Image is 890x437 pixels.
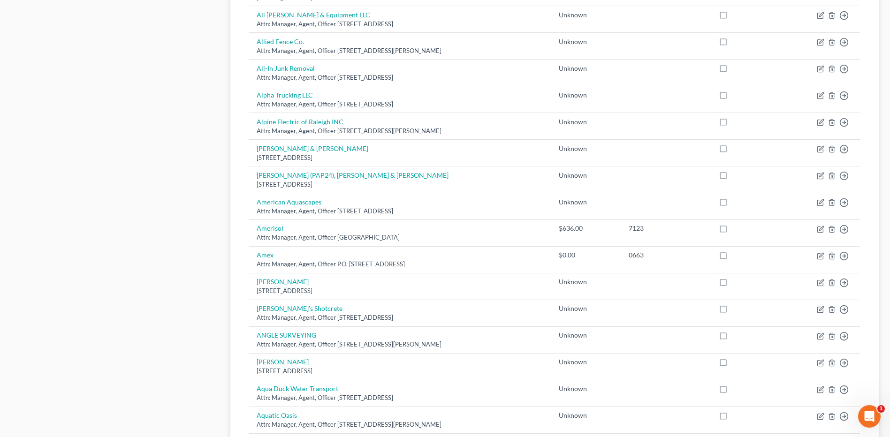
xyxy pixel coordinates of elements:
a: [PERSON_NAME] [257,358,309,366]
a: [PERSON_NAME] & [PERSON_NAME] [257,144,368,152]
a: Alpine Electric of Raleigh INC [257,118,343,126]
div: Unknown [559,411,614,420]
div: Attn: Manager, Agent, Officer [STREET_ADDRESS] [257,20,544,29]
div: Unknown [559,10,614,20]
div: Attn: Manager, Agent, Officer [STREET_ADDRESS] [257,207,544,216]
a: ANGLE SURVEYING [257,331,316,339]
div: Attn: Manager, Agent, Officer [STREET_ADDRESS][PERSON_NAME] [257,127,544,136]
div: Unknown [559,171,614,180]
div: Unknown [559,357,614,367]
div: 0663 [629,250,704,260]
div: Attn: Manager, Agent, Officer [STREET_ADDRESS] [257,313,544,322]
div: $636.00 [559,224,614,233]
div: Unknown [559,197,614,207]
a: All [PERSON_NAME] & Equipment LLC [257,11,370,19]
div: Unknown [559,144,614,153]
a: [PERSON_NAME] [257,278,309,286]
div: Attn: Manager, Agent, Officer [STREET_ADDRESS][PERSON_NAME] [257,46,544,55]
a: Allied Fence Co. [257,38,304,45]
div: $0.00 [559,250,614,260]
div: [STREET_ADDRESS] [257,286,544,295]
div: Unknown [559,277,614,286]
div: Attn: Manager, Agent, Officer [STREET_ADDRESS][PERSON_NAME] [257,420,544,429]
a: All-In Junk Removal [257,64,315,72]
div: Unknown [559,117,614,127]
div: Attn: Manager, Agent, Officer [STREET_ADDRESS] [257,393,544,402]
a: Amex [257,251,274,259]
div: Attn: Manager, Agent, Officer [STREET_ADDRESS] [257,73,544,82]
div: [STREET_ADDRESS] [257,180,544,189]
a: [PERSON_NAME]'s Shotcrete [257,304,342,312]
div: [STREET_ADDRESS] [257,367,544,376]
span: 1 [877,405,885,413]
a: Alpha Trucking LLC [257,91,313,99]
div: Unknown [559,37,614,46]
a: [PERSON_NAME] (PAP24), [PERSON_NAME] & [PERSON_NAME] [257,171,449,179]
div: Attn: Manager, Agent, Officer [GEOGRAPHIC_DATA] [257,233,544,242]
div: Unknown [559,90,614,100]
a: American Aquascapes [257,198,321,206]
div: Unknown [559,384,614,393]
div: Unknown [559,64,614,73]
div: 7123 [629,224,704,233]
div: Unknown [559,331,614,340]
div: [STREET_ADDRESS] [257,153,544,162]
a: Amerisol [257,224,283,232]
div: Unknown [559,304,614,313]
div: Attn: Manager, Agent, Officer [STREET_ADDRESS][PERSON_NAME] [257,340,544,349]
iframe: Intercom live chat [858,405,881,428]
a: Aqua Duck Water Transport [257,384,338,392]
div: Attn: Manager, Agent, Officer [STREET_ADDRESS] [257,100,544,109]
div: Attn: Manager, Agent, Officer P.O. [STREET_ADDRESS] [257,260,544,269]
a: Aquatic Oasis [257,411,297,419]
